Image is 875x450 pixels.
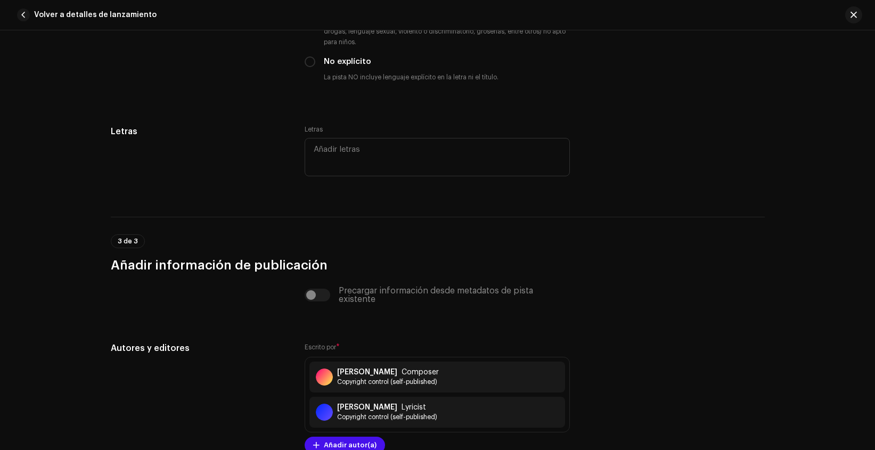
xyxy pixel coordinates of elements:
[402,368,439,377] span: Composer
[305,344,336,350] small: Escrito por
[322,15,570,47] small: La letra o el título de la pista incluyen lenguaje explícito (como referencias a drogas, lenguaje...
[337,413,437,421] span: Copyright control (self-published)
[337,368,397,377] strong: [PERSON_NAME]
[111,342,288,355] h5: Autores y editores
[111,125,288,138] h5: Letras
[337,403,397,412] strong: [PERSON_NAME]
[111,257,765,274] h3: Añadir información de publicación
[324,56,371,68] label: No explícito
[337,378,439,386] span: Copyright control (self-published)
[402,403,426,412] span: Lyricist
[322,72,501,83] small: La pista NO incluye lenguaje explícito en la letra ni el título.
[305,125,323,134] label: Letras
